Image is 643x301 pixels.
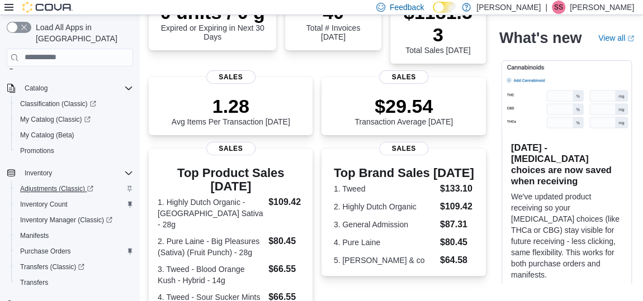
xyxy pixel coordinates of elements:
button: Purchase Orders [11,243,138,259]
dd: $80.45 [268,235,304,248]
p: $1181.53 [399,1,477,46]
span: Inventory Count [16,198,133,211]
a: Transfers (Classic) [16,260,89,274]
span: Adjustments (Classic) [16,182,133,195]
span: Transfers [16,276,133,289]
a: Manifests [16,229,53,242]
dd: $87.31 [440,218,474,231]
dt: 1. Highly Dutch Organic - [GEOGRAPHIC_DATA] Sativa - 28g [158,197,264,230]
span: Inventory Manager (Classic) [16,213,133,227]
span: Transfers (Classic) [20,262,84,271]
button: Promotions [11,143,138,159]
span: Inventory [25,169,52,178]
a: My Catalog (Classic) [11,112,138,127]
a: My Catalog (Beta) [16,128,79,142]
span: Inventory [20,166,133,180]
a: Promotions [16,144,59,157]
a: Transfers (Classic) [11,259,138,275]
dd: $109.42 [268,195,304,209]
a: Inventory Count [16,198,72,211]
span: Adjustments (Classic) [20,184,93,193]
a: Classification (Classic) [11,96,138,112]
dt: 4. Pure Laine [334,237,436,248]
img: Cova [22,2,73,13]
span: SS [554,1,563,14]
span: Inventory Count [20,200,68,209]
span: Purchase Orders [16,245,133,258]
span: Classification (Classic) [16,97,133,111]
button: Manifests [11,228,138,243]
span: Load All Apps in [GEOGRAPHIC_DATA] [31,22,133,44]
span: Catalog [25,84,48,93]
p: [PERSON_NAME] [476,1,541,14]
a: Purchase Orders [16,245,75,258]
svg: External link [627,35,634,42]
a: Adjustments (Classic) [16,182,98,195]
dt: 2. Pure Laine - Big Pleasures (Sativa) (Fruit Punch) - 28g [158,236,264,258]
span: Manifests [20,231,49,240]
h3: [DATE] - [MEDICAL_DATA] choices are now saved when receiving [511,142,622,187]
div: Avg Items Per Transaction [DATE] [172,95,290,126]
button: Catalog [2,80,138,96]
dd: $66.55 [268,262,304,276]
div: Transaction Average [DATE] [354,95,453,126]
span: Transfers [20,278,48,287]
a: Inventory Manager (Classic) [11,212,138,228]
span: Catalog [20,82,133,95]
h3: Top Product Sales [DATE] [158,166,304,193]
dt: 3. Tweed - Blood Orange Kush - Hybrid - 14g [158,264,264,286]
dd: $133.10 [440,182,474,195]
p: We've updated product receiving so your [MEDICAL_DATA] choices (like THCa or CBG) stay visible fo... [511,191,622,280]
span: Promotions [16,144,133,157]
button: Inventory [20,166,56,180]
div: Expired or Expiring in Next 30 Days [158,1,267,41]
button: Transfers [11,275,138,290]
div: Total Sales [DATE] [399,1,477,55]
span: Sales [379,70,428,84]
input: Dark Mode [433,2,456,13]
span: My Catalog (Beta) [20,131,74,140]
div: Samuel Somos [552,1,565,14]
a: View allExternal link [598,34,634,42]
dd: $64.58 [440,254,474,267]
span: Promotions [20,146,54,155]
button: Catalog [20,82,52,95]
span: Manifests [16,229,133,242]
dt: 5. [PERSON_NAME] & co [334,255,436,266]
button: Inventory Count [11,197,138,212]
a: Classification (Classic) [16,97,101,111]
span: Classification (Classic) [20,99,96,108]
span: My Catalog (Classic) [20,115,91,124]
span: My Catalog (Beta) [16,128,133,142]
p: $29.54 [354,95,453,117]
div: Total # Invoices [DATE] [294,1,372,41]
span: Feedback [390,2,424,13]
span: My Catalog (Classic) [16,113,133,126]
span: Purchase Orders [20,247,71,256]
p: [PERSON_NAME] [570,1,634,14]
dd: $109.42 [440,200,474,213]
span: Sales [379,142,428,155]
a: Transfers [16,276,53,289]
a: My Catalog (Classic) [16,113,95,126]
span: Transfers (Classic) [16,260,133,274]
span: Inventory Manager (Classic) [20,216,112,224]
a: Inventory Manager (Classic) [16,213,117,227]
dt: 1. Tweed [334,183,436,194]
button: My Catalog (Beta) [11,127,138,143]
dt: 3. General Admission [334,219,436,230]
p: 1.28 [172,95,290,117]
span: Sales [206,70,256,84]
h2: What's new [499,29,581,47]
button: Inventory [2,165,138,181]
dd: $80.45 [440,236,474,249]
span: Sales [206,142,256,155]
a: Adjustments (Classic) [11,181,138,197]
h3: Top Brand Sales [DATE] [334,166,474,180]
dt: 2. Highly Dutch Organic [334,201,436,212]
p: | [545,1,547,14]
